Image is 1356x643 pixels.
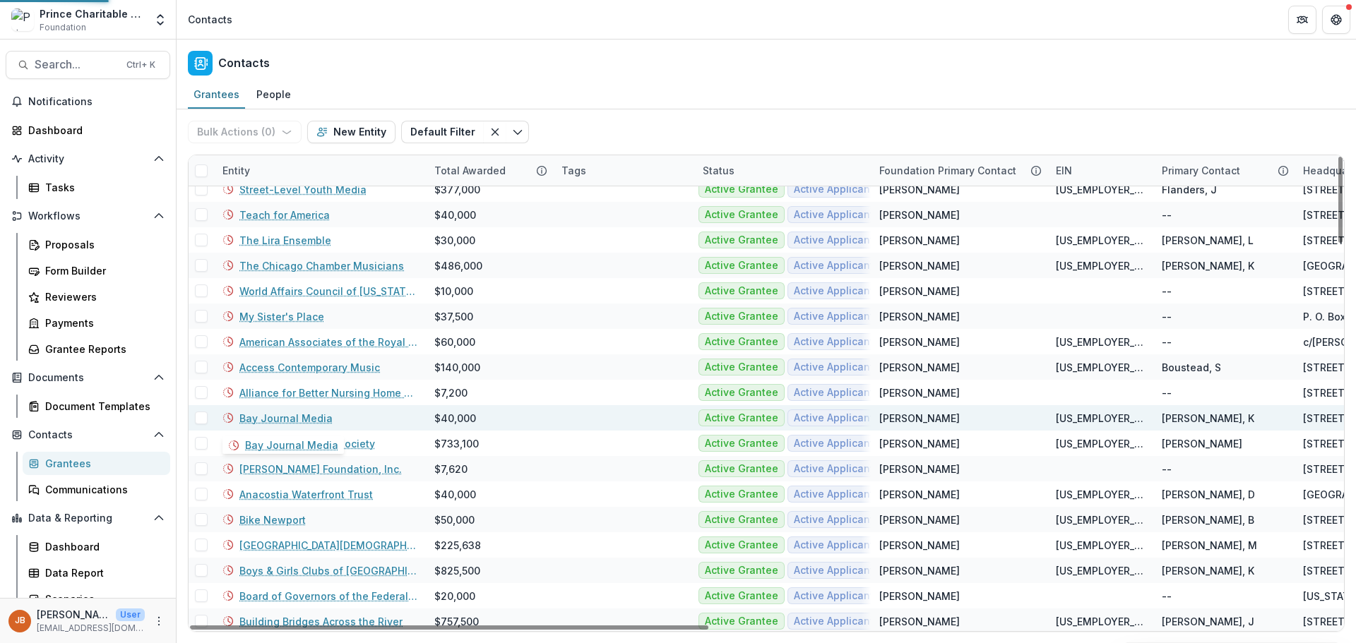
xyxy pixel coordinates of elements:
span: Search... [35,58,118,71]
div: $30,000 [434,233,475,248]
span: Active Grantee [705,514,778,526]
div: Status [694,155,871,186]
span: Active Applicant [794,285,874,297]
div: Foundation Primary Contact [871,155,1047,186]
div: $7,620 [434,462,468,476]
span: Active Grantee [705,463,778,475]
div: Tasks [45,180,159,195]
div: [PERSON_NAME], M [1162,538,1257,553]
button: Open Contacts [6,423,170,446]
div: Foundation Primary Contact [871,163,1025,178]
p: User [116,608,145,621]
div: Tags [553,163,595,178]
p: [PERSON_NAME] [37,607,110,622]
a: Grantees [23,452,170,475]
div: [US_EMPLOYER_IDENTIFICATION_NUMBER] [1056,258,1145,273]
button: Open Data & Reporting [6,507,170,529]
div: [US_EMPLOYER_IDENTIFICATION_NUMBER] [1056,436,1145,451]
span: Active Applicant [794,184,874,196]
button: Clear filter [484,121,506,143]
nav: breadcrumb [182,9,238,30]
div: Dashboard [45,539,159,554]
span: Active Applicant [794,260,874,272]
a: Grantee Reports [23,337,170,361]
div: Entity [214,155,426,186]
span: Active Grantee [705,438,778,450]
span: Active Grantee [705,539,778,551]
span: Active Applicant [794,539,874,551]
span: Active Grantee [705,311,778,323]
div: [US_EMPLOYER_IDENTIFICATION_NUMBER] [1056,233,1145,248]
span: Data & Reporting [28,512,148,524]
span: Active Grantee [705,285,778,297]
div: [PERSON_NAME], K [1162,258,1254,273]
div: -- [1162,208,1172,222]
div: Ctrl + K [124,57,158,73]
button: Open Documents [6,366,170,389]
div: EIN [1047,155,1153,186]
span: Active Applicant [794,361,874,373]
div: Total Awarded [426,155,553,186]
div: $37,500 [434,309,473,324]
div: Scenarios [45,591,159,606]
button: Partners [1288,6,1316,34]
div: Primary Contact [1153,163,1249,178]
span: Active Grantee [705,387,778,399]
span: Active Applicant [794,514,874,526]
span: Documents [28,372,148,384]
a: Teach for America [239,208,330,222]
img: Prince Charitable Trusts Sandbox [11,8,34,31]
div: Entity [214,163,258,178]
div: Primary Contact [1153,155,1295,186]
div: $757,500 [434,614,479,629]
div: [US_EMPLOYER_IDENTIFICATION_NUMBER] [1056,487,1145,502]
a: Proposals [23,233,170,256]
a: Data Report [23,561,170,584]
button: Toggle menu [506,121,529,143]
button: Open Workflows [6,205,170,227]
div: [PERSON_NAME] [879,385,960,400]
span: Active Grantee [705,615,778,627]
div: Data Report [45,565,159,580]
div: [PERSON_NAME] [879,462,960,476]
button: Notifications [6,90,170,113]
a: The Lira Ensemble [239,233,331,248]
div: -- [1162,284,1172,299]
span: Active Applicant [794,209,874,221]
div: $60,000 [434,335,475,349]
div: [US_EMPLOYER_IDENTIFICATION_NUMBER] [1056,512,1145,527]
div: $40,000 [434,208,476,222]
a: Bike Newport [239,512,306,527]
div: [PERSON_NAME], K [1162,563,1254,578]
span: Active Grantee [705,361,778,373]
span: Active Applicant [794,336,874,348]
div: -- [1162,385,1172,400]
a: [GEOGRAPHIC_DATA][DEMOGRAPHIC_DATA] [239,538,417,553]
a: Anacostia Waterfront Trust [239,487,373,502]
a: Dashboard [23,535,170,558]
button: More [150,613,167,630]
div: $486,000 [434,258,482,273]
div: -- [1162,309,1172,324]
a: Dashboard [6,119,170,142]
div: [PERSON_NAME] [879,538,960,553]
span: Active Applicant [794,488,874,500]
div: Jamie Baxter [15,616,25,625]
a: American Associates of the Royal Academy Trust [239,335,417,349]
div: [PERSON_NAME], B [1162,512,1254,527]
a: Payments [23,311,170,335]
div: $40,000 [434,411,476,426]
a: Bay Journal Media [239,411,333,426]
div: Grantees [45,456,159,471]
div: [PERSON_NAME], K [1162,411,1254,426]
div: [PERSON_NAME] [879,233,960,248]
div: [PERSON_NAME] [879,614,960,629]
a: Document Templates [23,395,170,418]
span: Active Applicant [794,311,874,323]
span: Active Applicant [794,234,874,246]
a: Grantees [188,81,245,109]
div: Payments [45,316,159,330]
span: Active Applicant [794,590,874,602]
